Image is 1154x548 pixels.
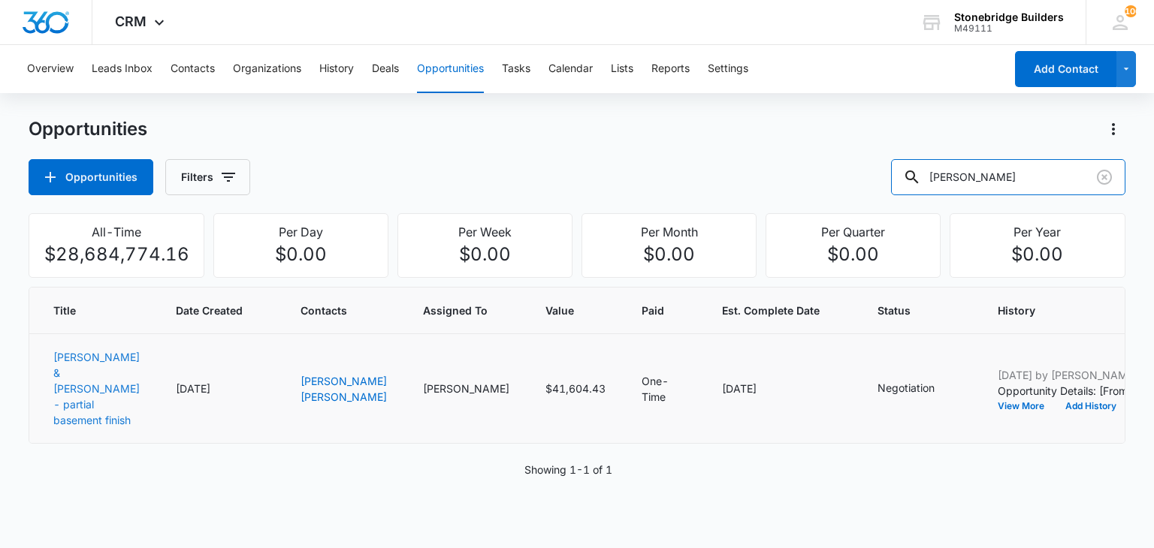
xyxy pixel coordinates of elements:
[1092,165,1116,189] button: Clear
[417,45,484,93] button: Opportunities
[301,303,387,318] span: Contacts
[959,223,1115,241] p: Per Year
[115,14,147,29] span: CRM
[38,241,194,268] p: $28,684,774.16
[319,45,354,93] button: History
[545,382,606,395] span: $41,604.43
[591,223,747,241] p: Per Month
[998,402,1055,411] button: View More
[165,159,250,195] button: Filters
[301,375,387,387] a: [PERSON_NAME]
[624,334,704,444] td: One-Time
[176,382,210,395] span: [DATE]
[372,45,399,93] button: Deals
[591,241,747,268] p: $0.00
[92,45,153,93] button: Leads Inbox
[891,159,1125,195] input: Search Opportunities
[38,223,194,241] p: All-Time
[176,303,243,318] span: Date Created
[53,351,140,426] a: [PERSON_NAME] & [PERSON_NAME] - partial basement finish
[878,380,935,396] p: Negotiation
[708,45,748,93] button: Settings
[171,45,215,93] button: Contacts
[611,45,633,93] button: Lists
[524,462,612,477] p: Showing 1-1 of 1
[954,23,1064,34] div: account id
[423,381,509,396] div: [PERSON_NAME]
[223,241,379,268] p: $0.00
[722,303,820,318] span: Est. Complete Date
[878,380,962,398] div: - - Select to Edit Field
[223,223,379,241] p: Per Day
[1125,5,1137,17] div: notifications count
[548,45,593,93] button: Calendar
[775,223,931,241] p: Per Quarter
[407,241,563,268] p: $0.00
[53,303,118,318] span: Title
[1055,402,1127,411] button: Add History
[1125,5,1137,17] span: 106
[1101,117,1125,141] button: Actions
[959,241,1115,268] p: $0.00
[423,303,509,318] span: Assigned To
[27,45,74,93] button: Overview
[954,11,1064,23] div: account name
[301,390,387,403] a: [PERSON_NAME]
[651,45,690,93] button: Reports
[642,303,664,318] span: Paid
[878,303,962,318] span: Status
[722,382,757,395] span: [DATE]
[29,159,153,195] button: Opportunities
[545,303,584,318] span: Value
[502,45,530,93] button: Tasks
[29,118,147,140] h1: Opportunities
[1015,51,1116,87] button: Add Contact
[233,45,301,93] button: Organizations
[407,223,563,241] p: Per Week
[775,241,931,268] p: $0.00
